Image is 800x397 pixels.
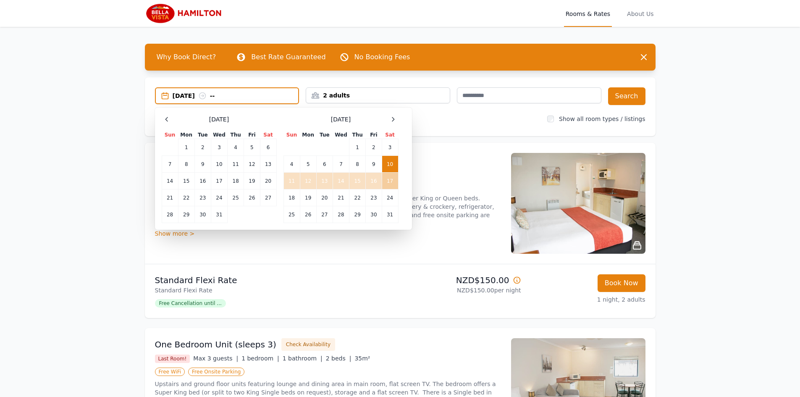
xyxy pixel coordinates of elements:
[349,173,366,189] td: 15
[244,131,260,139] th: Fri
[283,173,300,189] td: 11
[366,131,382,139] th: Fri
[228,156,244,173] td: 11
[283,206,300,223] td: 25
[608,87,645,105] button: Search
[349,131,366,139] th: Thu
[283,189,300,206] td: 18
[300,206,316,223] td: 26
[162,156,178,173] td: 7
[316,173,333,189] td: 13
[155,355,190,363] span: Last Room!
[333,189,349,206] td: 21
[326,355,351,362] span: 2 beds |
[251,52,325,62] p: Best Rate Guaranteed
[178,139,194,156] td: 1
[598,274,645,292] button: Book Now
[162,206,178,223] td: 28
[194,131,211,139] th: Tue
[155,286,397,294] p: Standard Flexi Rate
[211,156,227,173] td: 10
[349,206,366,223] td: 29
[145,3,226,24] img: Bella Vista Hamilton
[178,156,194,173] td: 8
[150,49,223,66] span: Why Book Direct?
[306,91,450,100] div: 2 adults
[194,189,211,206] td: 23
[173,92,299,100] div: [DATE] --
[228,139,244,156] td: 4
[382,139,398,156] td: 3
[349,189,366,206] td: 22
[244,156,260,173] td: 12
[283,156,300,173] td: 4
[162,131,178,139] th: Sun
[244,189,260,206] td: 26
[155,274,397,286] p: Standard Flexi Rate
[331,115,351,124] span: [DATE]
[283,131,300,139] th: Sun
[209,115,229,124] span: [DATE]
[194,156,211,173] td: 9
[241,355,279,362] span: 1 bedroom |
[281,338,335,351] button: Check Availability
[333,206,349,223] td: 28
[300,156,316,173] td: 5
[193,355,238,362] span: Max 3 guests |
[300,189,316,206] td: 19
[382,206,398,223] td: 31
[404,286,521,294] p: NZD$150.00 per night
[155,339,276,350] h3: One Bedroom Unit (sleeps 3)
[316,131,333,139] th: Tue
[228,173,244,189] td: 18
[211,131,227,139] th: Wed
[211,189,227,206] td: 24
[366,173,382,189] td: 16
[354,52,410,62] p: No Booking Fees
[178,173,194,189] td: 15
[366,139,382,156] td: 2
[382,173,398,189] td: 17
[382,189,398,206] td: 24
[211,206,227,223] td: 31
[333,156,349,173] td: 7
[366,206,382,223] td: 30
[155,368,185,376] span: Free WiFi
[349,156,366,173] td: 8
[194,173,211,189] td: 16
[155,299,226,308] span: Free Cancellation until ...
[382,131,398,139] th: Sat
[283,355,323,362] span: 1 bathroom |
[244,173,260,189] td: 19
[354,355,370,362] span: 35m²
[162,189,178,206] td: 21
[349,139,366,156] td: 1
[366,189,382,206] td: 23
[333,131,349,139] th: Wed
[260,139,276,156] td: 6
[559,116,645,122] label: Show all room types / listings
[162,173,178,189] td: 14
[228,131,244,139] th: Thu
[366,156,382,173] td: 9
[155,229,501,238] div: Show more >
[316,156,333,173] td: 6
[382,156,398,173] td: 10
[194,206,211,223] td: 30
[178,131,194,139] th: Mon
[300,131,316,139] th: Mon
[260,189,276,206] td: 27
[178,189,194,206] td: 22
[528,295,645,304] p: 1 night, 2 adults
[244,139,260,156] td: 5
[194,139,211,156] td: 2
[178,206,194,223] td: 29
[316,189,333,206] td: 20
[260,173,276,189] td: 20
[333,173,349,189] td: 14
[211,173,227,189] td: 17
[404,274,521,286] p: NZD$150.00
[316,206,333,223] td: 27
[211,139,227,156] td: 3
[228,189,244,206] td: 25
